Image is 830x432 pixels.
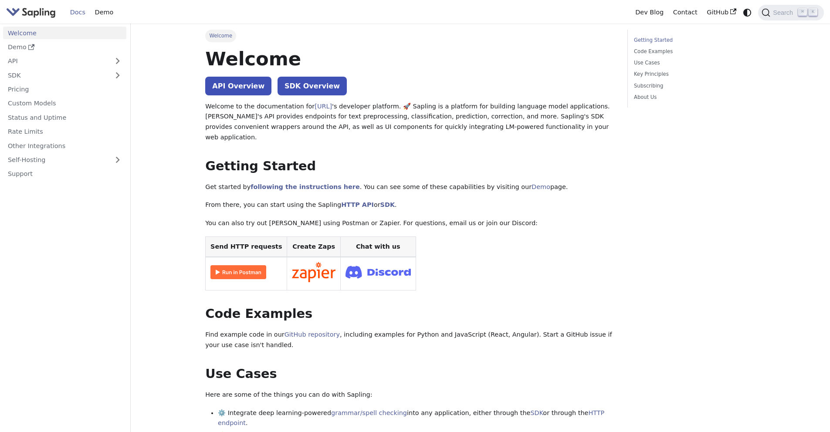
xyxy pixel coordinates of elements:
[205,306,615,322] h2: Code Examples
[634,93,752,101] a: About Us
[205,47,615,71] h1: Welcome
[3,97,126,110] a: Custom Models
[340,236,416,257] th: Chat with us
[205,218,615,229] p: You can also try out [PERSON_NAME] using Postman or Zapier. For questions, email us or join our D...
[205,30,615,42] nav: Breadcrumbs
[315,103,332,110] a: [URL]
[341,201,374,208] a: HTTP API
[287,236,341,257] th: Create Zaps
[3,111,126,124] a: Status and Uptime
[3,41,126,54] a: Demo
[205,390,615,400] p: Here are some of the things you can do with Sapling:
[634,70,752,78] a: Key Principles
[758,5,823,20] button: Search (Command+K)
[798,8,807,16] kbd: ⌘
[278,77,347,95] a: SDK Overview
[809,8,817,16] kbd: K
[251,183,359,190] a: following the instructions here
[206,236,287,257] th: Send HTTP requests
[702,6,741,19] a: GitHub
[205,182,615,192] p: Get started by . You can see some of these capabilities by visiting our page.
[205,366,615,382] h2: Use Cases
[634,47,752,56] a: Code Examples
[3,154,126,166] a: Self-Hosting
[741,6,754,19] button: Switch between dark and light mode (currently system mode)
[634,36,752,44] a: Getting Started
[380,201,395,208] a: SDK
[530,409,543,416] a: SDK
[6,6,59,19] a: Sapling.ai
[210,265,266,279] img: Run in Postman
[3,27,126,39] a: Welcome
[109,55,126,67] button: Expand sidebar category 'API'
[109,69,126,81] button: Expand sidebar category 'SDK'
[3,168,126,180] a: Support
[3,139,126,152] a: Other Integrations
[346,263,411,281] img: Join Discord
[3,83,126,96] a: Pricing
[6,6,56,19] img: Sapling.ai
[205,330,615,351] p: Find example code in our , including examples for Python and JavaScript (React, Angular). Start a...
[634,59,752,67] a: Use Cases
[3,125,126,138] a: Rate Limits
[205,101,615,143] p: Welcome to the documentation for 's developer platform. 🚀 Sapling is a platform for building lang...
[331,409,407,416] a: grammar/spell checking
[218,408,615,429] li: ⚙️ Integrate deep learning-powered into any application, either through the or through the .
[668,6,702,19] a: Contact
[90,6,118,19] a: Demo
[630,6,668,19] a: Dev Blog
[532,183,550,190] a: Demo
[3,55,109,67] a: API
[205,200,615,210] p: From there, you can start using the Sapling or .
[634,82,752,90] a: Subscribing
[65,6,90,19] a: Docs
[292,262,335,282] img: Connect in Zapier
[205,159,615,174] h2: Getting Started
[205,30,236,42] span: Welcome
[285,331,340,338] a: GitHub repository
[3,69,109,81] a: SDK
[205,77,271,95] a: API Overview
[770,9,798,16] span: Search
